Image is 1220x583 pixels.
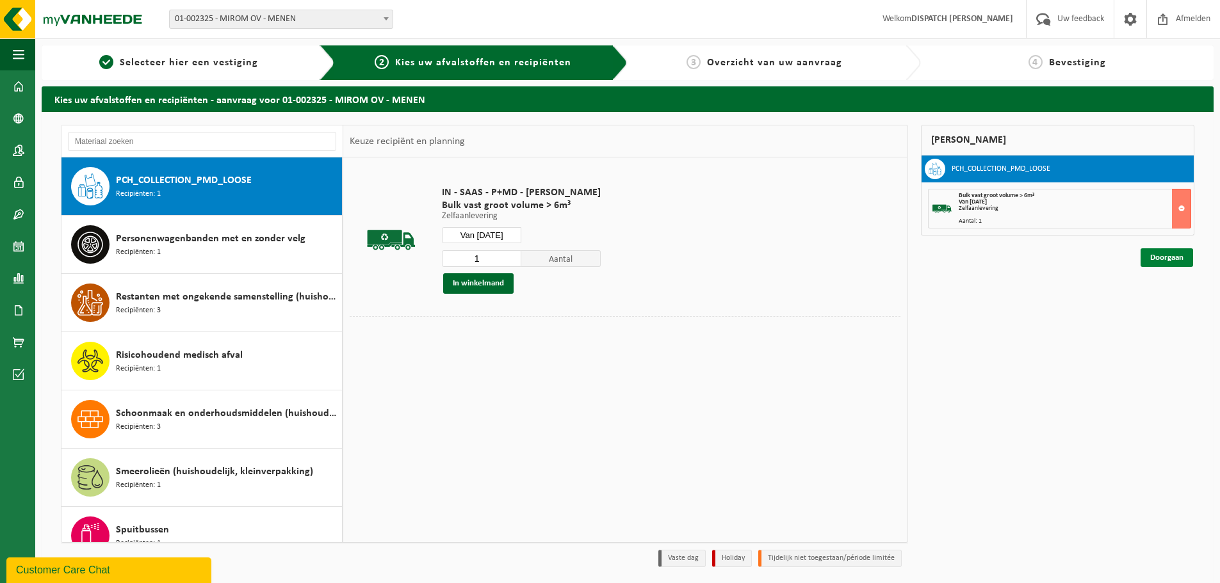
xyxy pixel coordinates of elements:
[116,363,161,375] span: Recipiënten: 1
[952,159,1050,179] h3: PCH_COLLECTION_PMD_LOOSE
[959,218,1191,225] div: Aantal: 1
[61,507,343,565] button: Spuitbussen Recipiënten: 1
[68,132,336,151] input: Materiaal zoeken
[658,550,706,567] li: Vaste dag
[169,10,393,29] span: 01-002325 - MIROM OV - MENEN
[61,216,343,274] button: Personenwagenbanden met en zonder velg Recipiënten: 1
[61,449,343,507] button: Smeerolieën (huishoudelijk, kleinverpakking) Recipiënten: 1
[116,522,169,538] span: Spuitbussen
[6,555,214,583] iframe: chat widget
[442,212,601,221] p: Zelfaanlevering
[712,550,752,567] li: Holiday
[48,55,309,70] a: 1Selecteer hier een vestiging
[921,125,1195,156] div: [PERSON_NAME]
[61,332,343,390] button: Risicohoudend medisch afval Recipiënten: 1
[395,58,571,68] span: Kies uw afvalstoffen en recipiënten
[911,14,1013,24] strong: DISPATCH [PERSON_NAME]
[116,231,305,246] span: Personenwagenbanden met en zonder velg
[1049,58,1106,68] span: Bevestiging
[116,289,339,305] span: Restanten met ongekende samenstelling (huishoudelijk)
[61,274,343,332] button: Restanten met ongekende samenstelling (huishoudelijk) Recipiënten: 3
[120,58,258,68] span: Selecteer hier een vestiging
[116,406,339,421] span: Schoonmaak en onderhoudsmiddelen (huishoudelijk)
[116,464,313,479] span: Smeerolieën (huishoudelijk, kleinverpakking)
[442,227,521,243] input: Selecteer datum
[116,173,252,188] span: PCH_COLLECTION_PMD_LOOSE
[116,188,161,200] span: Recipiënten: 1
[99,55,113,69] span: 1
[116,421,161,433] span: Recipiënten: 3
[61,390,343,449] button: Schoonmaak en onderhoudsmiddelen (huishoudelijk) Recipiënten: 3
[442,186,601,199] span: IN - SAAS - P+MD - [PERSON_NAME]
[61,157,343,216] button: PCH_COLLECTION_PMD_LOOSE Recipiënten: 1
[442,199,601,212] span: Bulk vast groot volume > 6m³
[758,550,902,567] li: Tijdelijk niet toegestaan/période limitée
[959,205,1191,212] div: Zelfaanlevering
[170,10,393,28] span: 01-002325 - MIROM OV - MENEN
[116,305,161,317] span: Recipiënten: 3
[116,479,161,491] span: Recipiënten: 1
[687,55,701,69] span: 3
[959,198,987,205] strong: Van [DATE]
[42,86,1214,111] h2: Kies uw afvalstoffen en recipiënten - aanvraag voor 01-002325 - MIROM OV - MENEN
[343,125,471,157] div: Keuze recipiënt en planning
[116,347,243,363] span: Risicohoudend medisch afval
[375,55,389,69] span: 2
[521,250,601,267] span: Aantal
[116,246,161,259] span: Recipiënten: 1
[1029,55,1043,69] span: 4
[116,538,161,550] span: Recipiënten: 1
[707,58,842,68] span: Overzicht van uw aanvraag
[1141,248,1193,267] a: Doorgaan
[443,273,514,294] button: In winkelmand
[959,192,1034,199] span: Bulk vast groot volume > 6m³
